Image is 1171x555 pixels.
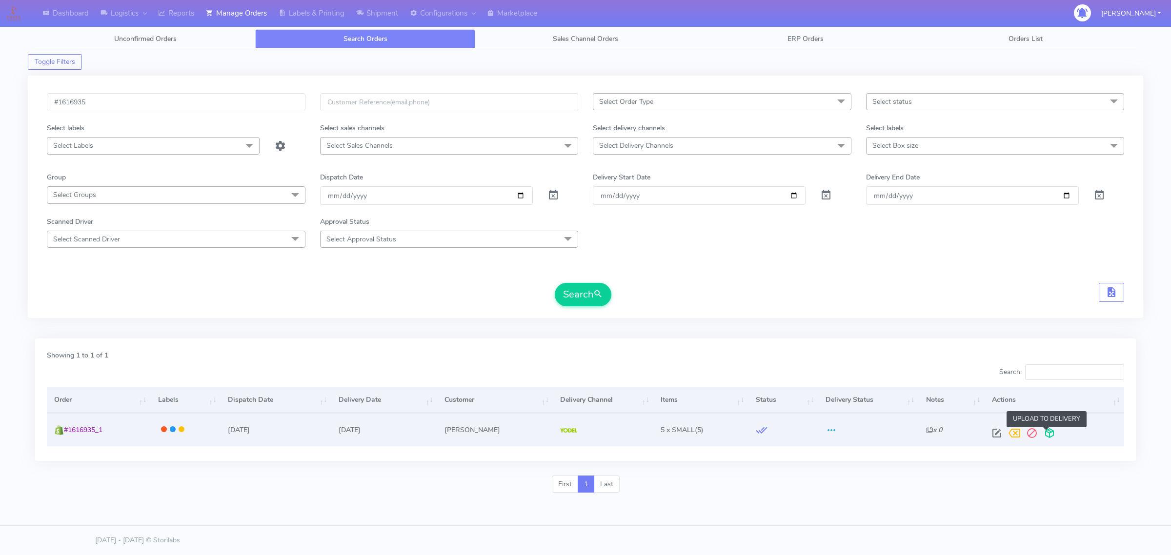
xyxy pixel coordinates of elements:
span: 5 x SMALL [661,425,695,435]
th: Actions: activate to sort column ascending [984,387,1124,413]
label: Scanned Driver [47,217,93,227]
label: Approval Status [320,217,369,227]
th: Order: activate to sort column ascending [47,387,151,413]
th: Notes: activate to sort column ascending [918,387,984,413]
td: [PERSON_NAME] [437,413,553,446]
th: Customer: activate to sort column ascending [437,387,553,413]
span: Select Order Type [599,97,653,106]
th: Delivery Status: activate to sort column ascending [818,387,919,413]
label: Group [47,172,66,182]
label: Select labels [47,123,84,133]
th: Items: activate to sort column ascending [653,387,748,413]
button: Toggle Filters [28,54,82,70]
label: Select delivery channels [593,123,665,133]
button: Search [555,283,611,306]
th: Delivery Date: activate to sort column ascending [331,387,437,413]
th: Dispatch Date: activate to sort column ascending [221,387,331,413]
span: Select Approval Status [326,235,396,244]
span: Select Box size [872,141,918,150]
a: 1 [578,476,594,493]
ul: Tabs [35,29,1136,48]
td: [DATE] [331,413,437,446]
label: Dispatch Date [320,172,363,182]
span: Select Delivery Channels [599,141,673,150]
span: Select Scanned Driver [53,235,120,244]
input: Search: [1025,364,1124,380]
label: Delivery Start Date [593,172,650,182]
span: #1616935_1 [64,425,102,435]
span: Sales Channel Orders [553,34,618,43]
span: Unconfirmed Orders [114,34,177,43]
td: [DATE] [221,413,331,446]
span: Select Groups [53,190,96,199]
span: Select status [872,97,912,106]
th: Labels: activate to sort column ascending [151,387,221,413]
label: Select labels [866,123,904,133]
span: Select Labels [53,141,93,150]
i: x 0 [926,425,942,435]
span: (5) [661,425,704,435]
input: Order Id [47,93,305,111]
button: [PERSON_NAME] [1094,3,1168,23]
input: Customer Reference(email,phone) [320,93,579,111]
img: shopify.png [54,425,64,435]
span: Orders List [1009,34,1043,43]
img: Yodel [560,428,577,433]
span: ERP Orders [787,34,824,43]
th: Status: activate to sort column ascending [748,387,818,413]
label: Select sales channels [320,123,384,133]
span: Select Sales Channels [326,141,393,150]
label: Search: [999,364,1124,380]
span: Search Orders [343,34,387,43]
th: Delivery Channel: activate to sort column ascending [553,387,653,413]
label: Delivery End Date [866,172,920,182]
label: Showing 1 to 1 of 1 [47,350,108,360]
